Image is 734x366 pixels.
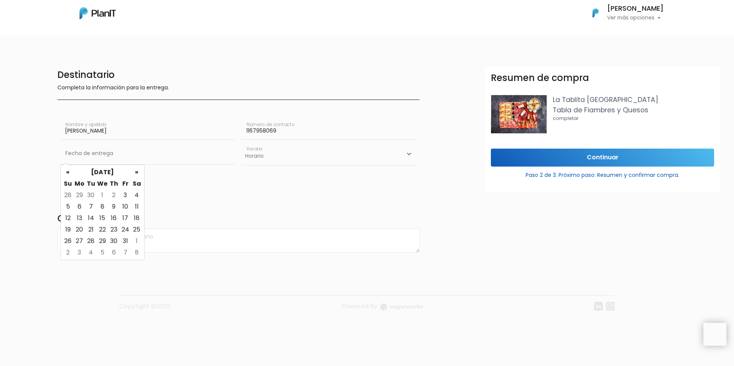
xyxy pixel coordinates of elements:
[120,247,131,258] td: 7
[553,95,714,105] p: La Tablita [GEOGRAPHIC_DATA]
[131,201,143,212] td: 11
[57,70,420,81] h4: Destinatario
[108,235,120,247] td: 30
[57,213,420,226] h4: Comentarios
[131,189,143,201] td: 4
[74,235,85,247] td: 27
[119,302,171,317] p: Copyright ©2025
[62,235,74,247] td: 26
[62,178,415,186] div: completar
[85,224,97,235] td: 21
[62,178,74,189] th: Su
[60,143,235,164] input: Fecha de entrega
[120,189,131,201] td: 3
[553,115,714,122] p: completar
[491,149,714,167] input: Continuar
[97,235,108,247] td: 29
[342,302,377,311] span: translation missing: es.layouts.footer.powered_by
[62,189,74,201] td: 28
[131,167,143,178] th: »
[553,105,714,115] p: Tabla de Fiambres y Quesos
[120,212,131,224] td: 17
[491,168,714,179] p: Paso 2 de 3. Próximo paso: Resumen y confirmar compra.
[97,224,108,235] td: 22
[74,167,131,178] th: [DATE]
[108,247,120,258] td: 6
[131,212,143,224] td: 18
[108,224,120,235] td: 23
[74,178,85,189] th: Mo
[589,323,703,353] iframe: trengo-widget-status
[120,224,131,235] td: 24
[108,201,120,212] td: 9
[85,178,97,189] th: Tu
[120,178,131,189] th: Fr
[587,5,604,21] img: PlanIt Logo
[120,235,131,247] td: 31
[57,84,420,93] p: Completa la información para la entrega.
[85,235,97,247] td: 28
[703,323,726,346] iframe: trengo-widget-launcher
[108,189,120,201] td: 2
[131,247,143,258] td: 8
[74,224,85,235] td: 20
[85,247,97,258] td: 4
[583,3,664,23] button: PlanIt Logo [PERSON_NAME] Ver más opciones
[74,212,85,224] td: 13
[62,224,74,235] td: 19
[97,189,108,201] td: 1
[108,178,120,189] th: Th
[74,247,85,258] td: 3
[607,15,664,21] p: Ver más opciones
[97,247,108,258] td: 5
[242,118,417,140] input: Número de contacto
[491,73,589,84] h3: Resumen de compra
[120,201,131,212] td: 10
[108,212,120,224] td: 16
[131,224,143,235] td: 25
[74,201,85,212] td: 6
[380,303,423,311] img: logo_eagerworks-044938b0bf012b96b195e05891a56339191180c2d98ce7df62ca656130a436fa.svg
[131,178,143,189] th: Sa
[97,178,108,189] th: We
[74,189,85,201] td: 29
[85,189,97,201] td: 30
[607,5,664,12] h6: [PERSON_NAME]
[62,247,74,258] td: 2
[131,235,143,247] td: 1
[97,201,108,212] td: 8
[85,212,97,224] td: 14
[62,201,74,212] td: 5
[85,201,97,212] td: 7
[60,118,235,140] input: Nombre y apellido
[342,302,423,317] a: Powered By
[491,95,547,133] img: Captura_de_pantalla_2025-07-17_161529.png
[62,212,74,224] td: 12
[80,7,116,19] img: PlanIt Logo
[62,167,74,178] th: «
[97,212,108,224] td: 15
